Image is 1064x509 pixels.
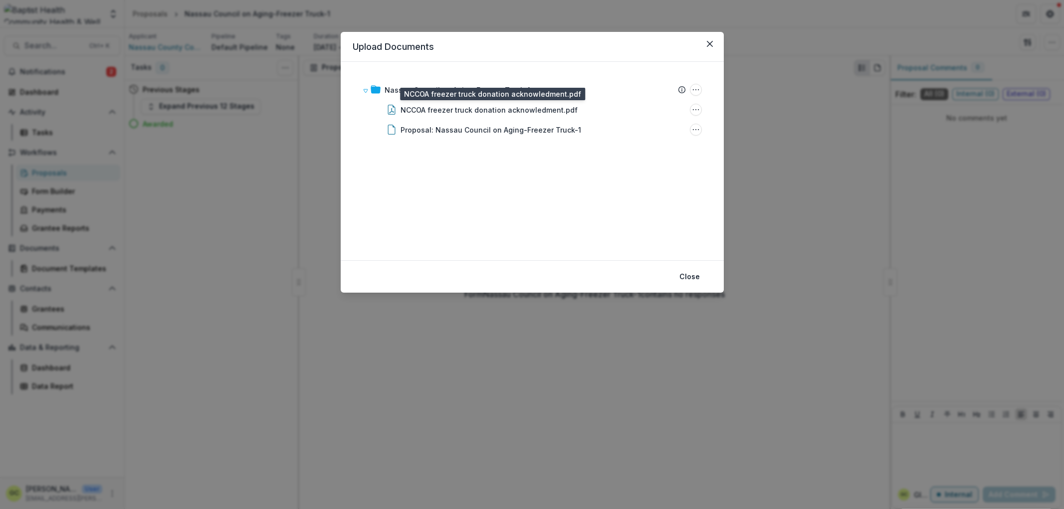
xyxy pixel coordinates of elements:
[690,84,702,96] button: Nassau Council on Aging-Freezer Truck-1 Options
[401,105,578,115] div: NCCOA freezer truck donation acknowledment.pdf
[385,85,530,95] div: Nassau Council on Aging-Freezer Truck-1
[341,32,724,62] header: Upload Documents
[359,120,706,140] div: Proposal: Nassau Council on Aging-Freezer Truck-1Proposal: Nassau Council on Aging-Freezer Truck-...
[690,104,702,116] button: NCCOA freezer truck donation acknowledment.pdf Options
[359,100,706,120] div: NCCOA freezer truck donation acknowledment.pdfNCCOA freezer truck donation acknowledment.pdf Options
[702,36,718,52] button: Close
[673,269,706,285] button: Close
[359,80,706,100] div: Nassau Council on Aging-Freezer Truck-1Nassau Council on Aging-Freezer Truck-1 Options
[690,124,702,136] button: Proposal: Nassau Council on Aging-Freezer Truck-1 Options
[359,80,706,140] div: Nassau Council on Aging-Freezer Truck-1Nassau Council on Aging-Freezer Truck-1 OptionsNCCOA freez...
[401,125,581,135] div: Proposal: Nassau Council on Aging-Freezer Truck-1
